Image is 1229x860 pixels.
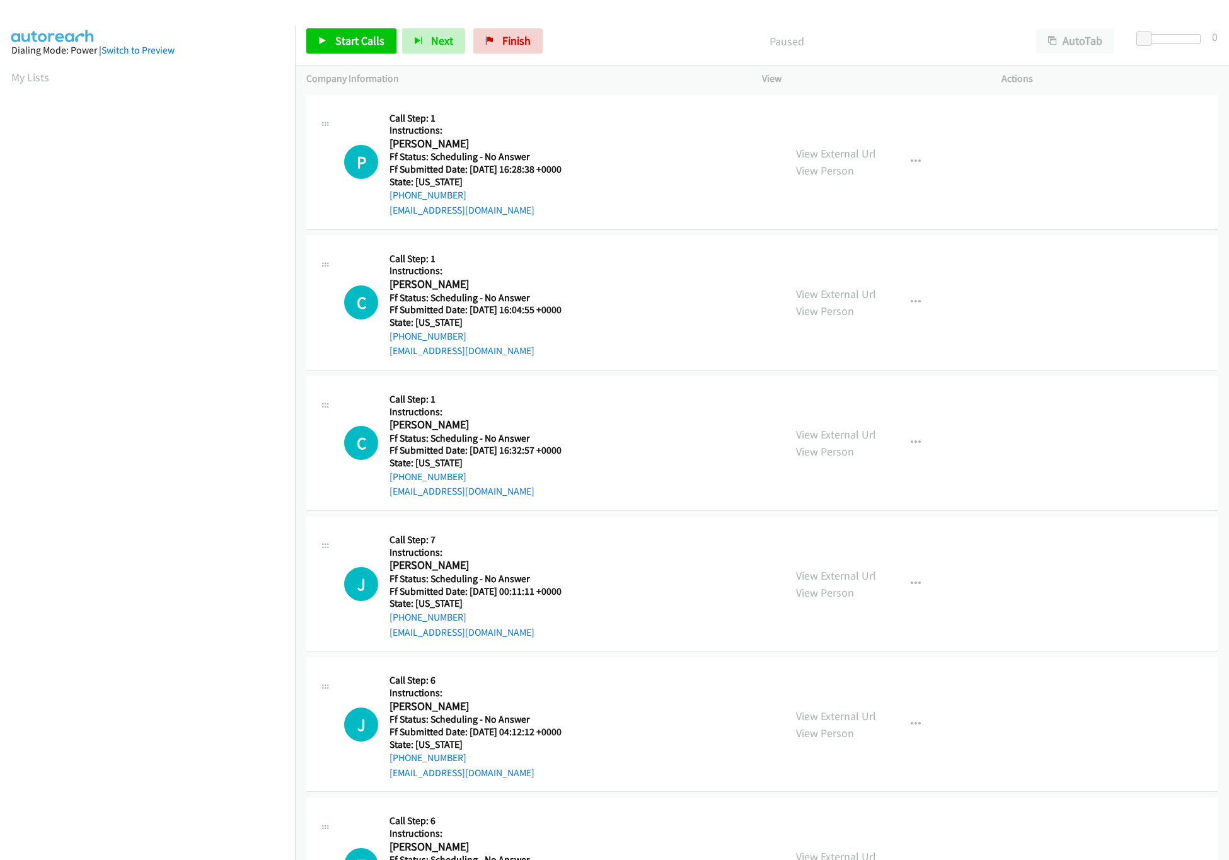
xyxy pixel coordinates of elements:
h5: State: [US_STATE] [389,176,577,188]
a: [EMAIL_ADDRESS][DOMAIN_NAME] [389,204,534,216]
a: [PHONE_NUMBER] [389,471,466,483]
a: View External Url [796,287,876,301]
h5: Instructions: [389,406,577,418]
p: Actions [1001,71,1218,86]
span: Next [431,33,453,48]
a: View Person [796,163,854,178]
a: My Lists [11,70,49,84]
div: The call is yet to be attempted [344,426,378,460]
a: [PHONE_NUMBER] [389,330,466,342]
div: The call is yet to be attempted [344,567,378,601]
h5: Call Step: 1 [389,253,577,265]
h1: P [344,145,378,179]
h5: Ff Submitted Date: [DATE] 16:28:38 +0000 [389,163,577,176]
a: Start Calls [306,28,396,54]
h5: Ff Status: Scheduling - No Answer [389,292,577,304]
h5: Call Step: 1 [389,112,577,125]
h5: State: [US_STATE] [389,457,577,469]
h2: [PERSON_NAME] [389,699,577,714]
h5: Instructions: [389,546,577,559]
a: View External Url [796,146,876,161]
h5: Ff Status: Scheduling - No Answer [389,713,577,726]
h5: Ff Submitted Date: [DATE] 00:11:11 +0000 [389,585,577,598]
h5: State: [US_STATE] [389,316,577,329]
a: View Person [796,304,854,318]
h5: State: [US_STATE] [389,738,577,751]
a: [PHONE_NUMBER] [389,611,466,623]
h5: State: [US_STATE] [389,597,577,610]
a: [EMAIL_ADDRESS][DOMAIN_NAME] [389,767,534,779]
a: [EMAIL_ADDRESS][DOMAIN_NAME] [389,345,534,357]
h5: Instructions: [389,124,577,137]
h5: Ff Submitted Date: [DATE] 16:32:57 +0000 [389,444,577,457]
h1: C [344,285,378,319]
a: [PHONE_NUMBER] [389,752,466,764]
button: AutoTab [1036,28,1114,54]
h5: Ff Submitted Date: [DATE] 16:04:55 +0000 [389,304,577,316]
button: Next [402,28,465,54]
div: The call is yet to be attempted [344,708,378,742]
a: View Person [796,585,854,600]
h5: Instructions: [389,265,577,277]
a: Switch to Preview [101,44,175,56]
p: Company Information [306,71,739,86]
h2: [PERSON_NAME] [389,558,577,573]
h5: Ff Status: Scheduling - No Answer [389,573,577,585]
p: Paused [560,33,1013,50]
div: Dialing Mode: Power | [11,43,284,58]
a: [PHONE_NUMBER] [389,189,466,201]
h2: [PERSON_NAME] [389,277,577,292]
a: View Person [796,444,854,459]
h2: [PERSON_NAME] [389,418,577,432]
a: View Person [796,726,854,740]
a: View External Url [796,427,876,442]
h1: J [344,708,378,742]
h2: [PERSON_NAME] [389,840,577,854]
p: View [762,71,979,86]
h5: Call Step: 6 [389,674,577,687]
span: Start Calls [335,33,384,48]
a: [EMAIL_ADDRESS][DOMAIN_NAME] [389,485,534,497]
div: The call is yet to be attempted [344,285,378,319]
h5: Instructions: [389,827,577,840]
div: Delay between calls (in seconds) [1143,34,1201,44]
h5: Ff Status: Scheduling - No Answer [389,151,577,163]
a: [EMAIL_ADDRESS][DOMAIN_NAME] [389,626,534,638]
a: View External Url [796,709,876,723]
a: Finish [473,28,543,54]
iframe: Dialpad [11,97,295,696]
h1: C [344,426,378,460]
h2: [PERSON_NAME] [389,137,577,151]
h5: Call Step: 6 [389,815,577,827]
span: Finish [502,33,531,48]
h5: Call Step: 7 [389,534,577,546]
h5: Call Step: 1 [389,393,577,406]
h5: Ff Submitted Date: [DATE] 04:12:12 +0000 [389,726,577,738]
div: The call is yet to be attempted [344,145,378,179]
h5: Instructions: [389,687,577,699]
a: View External Url [796,568,876,583]
h5: Ff Status: Scheduling - No Answer [389,432,577,445]
div: 0 [1212,28,1218,45]
h1: J [344,567,378,601]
